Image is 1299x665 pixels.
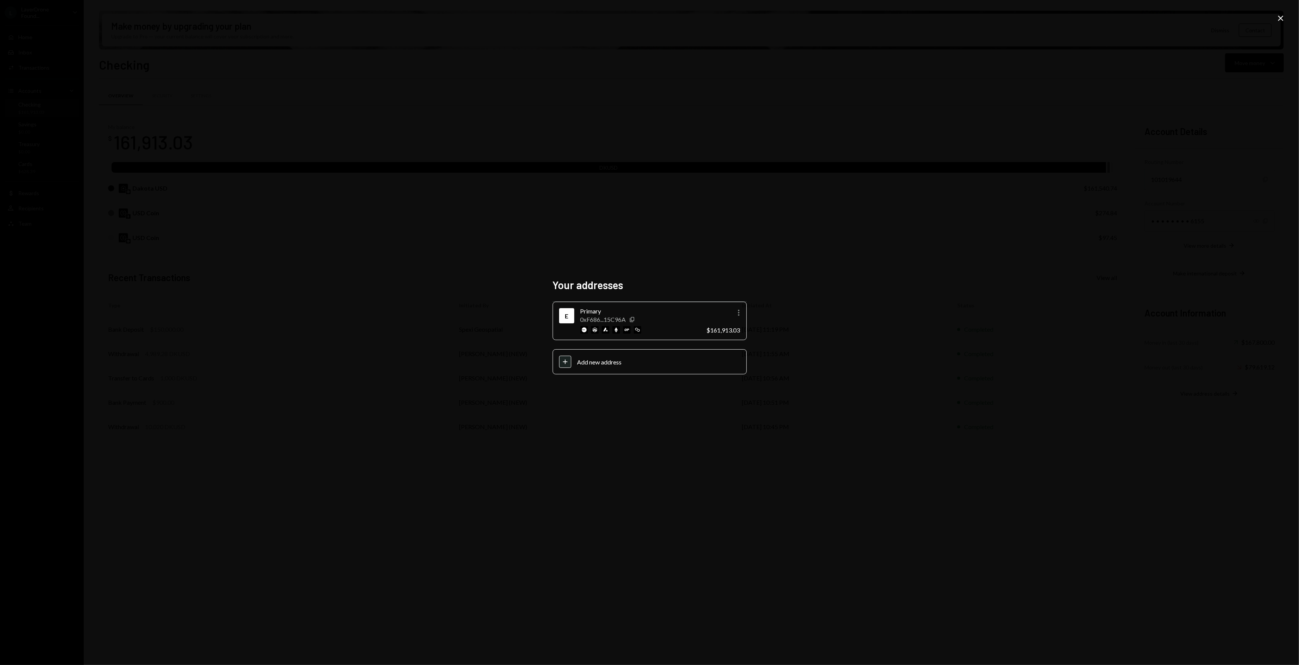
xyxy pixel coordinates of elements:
[707,326,740,334] div: $161,913.03
[553,349,747,374] button: Add new address
[591,326,599,334] img: arbitrum-mainnet
[623,326,631,334] img: optimism-mainnet
[602,326,609,334] img: avalanche-mainnet
[553,278,747,293] h2: Your addresses
[580,326,588,334] img: base-mainnet
[612,326,620,334] img: ethereum-mainnet
[580,307,701,316] div: Primary
[577,358,740,366] div: Add new address
[561,310,573,322] div: Ethereum
[580,316,626,323] div: 0xF686...15C96A
[634,326,641,334] img: polygon-mainnet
